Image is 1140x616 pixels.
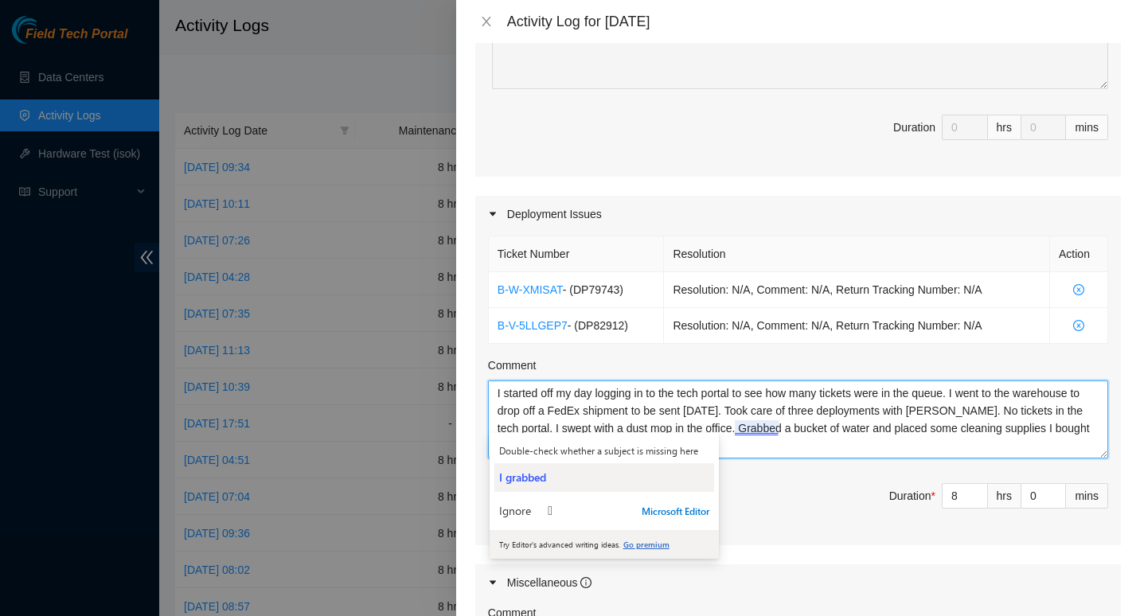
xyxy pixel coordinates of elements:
[492,11,1108,89] textarea: Comment
[664,236,1050,272] th: Resolution
[498,319,568,332] a: B-V-5LLGEP7
[475,196,1121,232] div: Deployment Issues
[507,574,592,591] div: Miscellaneous
[889,487,935,505] div: Duration
[507,13,1121,30] div: Activity Log for [DATE]
[1066,483,1108,509] div: mins
[580,577,591,588] span: info-circle
[488,357,537,374] label: Comment
[988,115,1021,140] div: hrs
[475,564,1121,601] div: Miscellaneous info-circle
[1059,320,1099,331] span: close-circle
[475,14,498,29] button: Close
[489,236,665,272] th: Ticket Number
[1066,115,1108,140] div: mins
[664,308,1050,344] td: Resolution: N/A, Comment: N/A, Return Tracking Number: N/A
[1050,236,1108,272] th: Action
[488,578,498,587] span: caret-right
[498,283,563,296] a: B-W-XMISAT
[568,319,628,332] span: - ( DP82912 )
[1059,284,1099,295] span: close-circle
[563,283,623,296] span: - ( DP79743 )
[488,380,1108,458] textarea: Comment
[488,209,498,219] span: caret-right
[664,272,1050,308] td: Resolution: N/A, Comment: N/A, Return Tracking Number: N/A
[988,483,1021,509] div: hrs
[893,119,935,136] div: Duration
[480,15,493,28] span: close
